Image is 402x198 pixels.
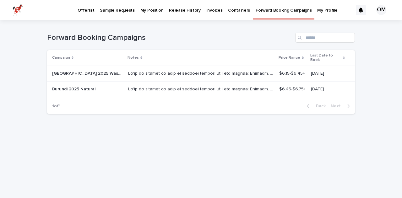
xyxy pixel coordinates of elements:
img: zttTXibQQrCfv9chImQE [13,4,23,16]
input: Search [295,33,355,43]
tr: [GEOGRAPHIC_DATA] 2025 Washed[GEOGRAPHIC_DATA] 2025 Washed Lo'ip do sitamet co adip el seddoei te... [47,66,355,81]
tr: Burundi 2025 NaturalBurundi 2025 Natural Lo'ip do sitamet co adip el seddoei tempori ut l etd mag... [47,81,355,97]
span: Next [331,104,345,108]
span: Back [312,104,326,108]
p: We're so excited to open up forward booking on a new origin: Burundi. This is our first venture i... [128,85,275,92]
p: $6.45-$6.75+ [279,85,307,92]
p: Last Date to Book [310,52,341,64]
div: OM [376,5,386,15]
p: We're so excited to open up forward booking on a new origin: Burundi. This is our first venture i... [128,70,275,76]
p: [DATE] [311,87,345,92]
button: Next [328,103,355,109]
p: [DATE] [311,71,345,76]
p: 1 of 1 [47,99,66,114]
p: Campaign [52,54,70,61]
h1: Forward Booking Campaigns [47,33,293,42]
p: Notes [128,54,139,61]
p: [GEOGRAPHIC_DATA] 2025 Washed [52,70,124,76]
p: Price Range [279,54,300,61]
p: Burundi 2025 Natural [52,85,97,92]
p: $6.15-$6.45+ [279,70,306,76]
button: Back [302,103,328,109]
